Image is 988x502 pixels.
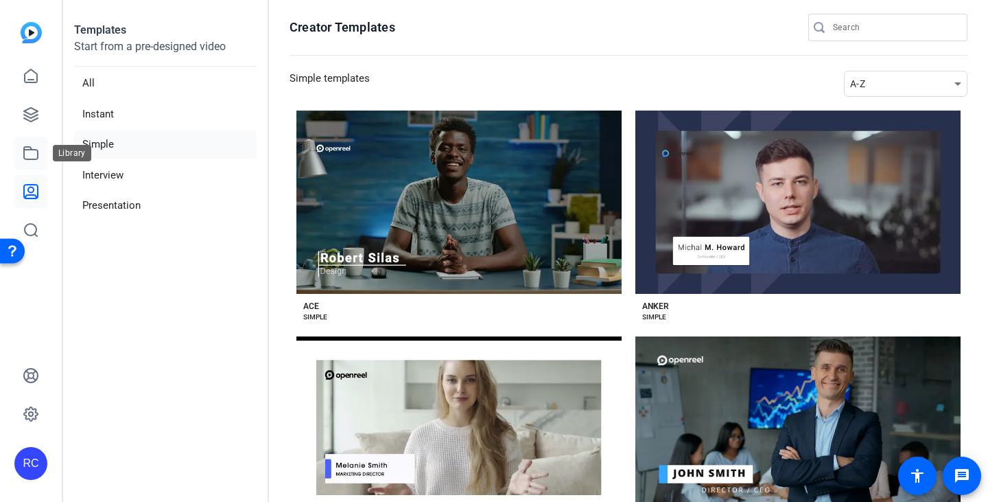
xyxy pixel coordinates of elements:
[296,111,622,294] button: Template image
[74,38,257,67] p: Start from a pre-designed video
[290,19,395,36] h1: Creator Templates
[74,69,257,98] li: All
[74,130,257,159] li: Simple
[850,78,865,89] span: A-Z
[954,468,970,484] mat-icon: message
[642,312,666,323] div: SIMPLE
[635,111,961,294] button: Template image
[303,312,327,323] div: SIMPLE
[909,468,926,484] mat-icon: accessibility
[642,301,669,312] div: ANKER
[74,192,257,220] li: Presentation
[74,161,257,190] li: Interview
[53,145,91,161] div: Library
[21,22,42,43] img: blue-gradient.svg
[303,301,319,312] div: ACE
[74,100,257,128] li: Instant
[290,71,370,97] h3: Simple templates
[833,19,956,36] input: Search
[74,23,126,36] strong: Templates
[14,447,47,480] div: RC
